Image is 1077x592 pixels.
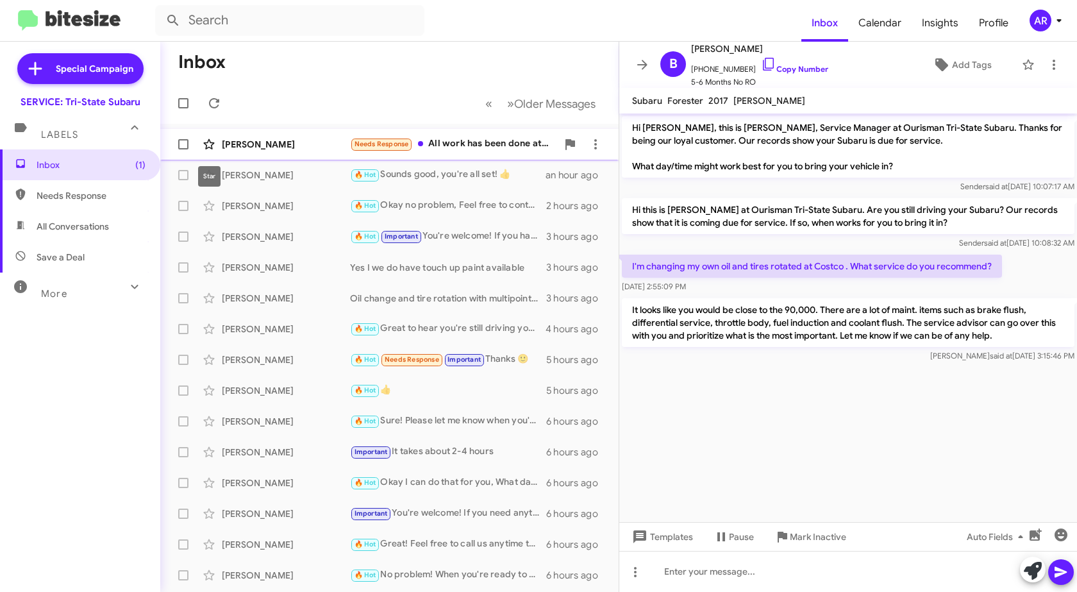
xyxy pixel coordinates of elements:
[546,446,608,459] div: 6 hours ago
[222,446,350,459] div: [PERSON_NAME]
[222,138,350,151] div: [PERSON_NAME]
[761,64,828,74] a: Copy Number
[41,129,78,140] span: Labels
[848,4,912,42] a: Calendar
[632,95,662,106] span: Subaru
[669,54,678,74] span: B
[222,353,350,366] div: [PERSON_NAME]
[984,238,1006,248] span: said at
[350,229,546,244] div: You're welcome! If you have any other questions or need further assistance, feel free to ask. See...
[350,352,546,367] div: Thanks 🙂
[385,232,418,241] span: Important
[355,386,376,394] span: 🔥 Hot
[350,414,546,428] div: Sure! Please let me know when you're ready, and I can help you schedule that appointment.
[622,298,1074,347] p: It looks like you would be close to the 90,000. There are a lot of maint. items such as brake flu...
[514,97,596,111] span: Older Messages
[967,525,1028,548] span: Auto Fields
[355,478,376,487] span: 🔥 Hot
[546,292,608,305] div: 3 hours ago
[355,417,376,425] span: 🔥 Hot
[801,4,848,42] a: Inbox
[17,53,144,84] a: Special Campaign
[985,182,1008,191] span: said at
[355,325,376,333] span: 🔥 Hot
[790,525,846,548] span: Mark Inactive
[222,384,350,397] div: [PERSON_NAME]
[355,232,376,241] span: 🔥 Hot
[546,169,608,182] div: an hour ago
[952,53,992,76] span: Add Tags
[546,353,608,366] div: 5 hours ago
[222,169,350,182] div: [PERSON_NAME]
[912,4,969,42] a: Insights
[350,444,546,459] div: It takes about 2-4 hours
[546,230,608,243] div: 3 hours ago
[622,198,1074,234] p: Hi this is [PERSON_NAME] at Ourisman Tri-State Subaru. Are you still driving your Subaru? Our rec...
[546,538,608,551] div: 6 hours ago
[222,477,350,489] div: [PERSON_NAME]
[222,415,350,428] div: [PERSON_NAME]
[355,171,376,179] span: 🔥 Hot
[350,475,546,490] div: Okay I can do that for you, What day would you like to bring your vehicle in ?
[41,288,67,300] span: More
[703,525,764,548] button: Pause
[691,76,828,89] span: 5-6 Months No RO
[485,96,492,112] span: «
[630,525,693,548] span: Templates
[350,383,546,398] div: 👍
[1019,10,1063,31] button: AR
[222,199,350,212] div: [PERSON_NAME]
[622,116,1074,178] p: Hi [PERSON_NAME], this is [PERSON_NAME], Service Manager at Ourisman Tri-State Subaru. Thanks for...
[135,158,146,171] span: (1)
[222,230,350,243] div: [PERSON_NAME]
[930,351,1074,360] span: [PERSON_NAME] [DATE] 3:15:46 PM
[222,323,350,335] div: [PERSON_NAME]
[155,5,424,36] input: Search
[691,41,828,56] span: [PERSON_NAME]
[350,506,546,521] div: You're welcome! If you need anything else before your appointment, feel free to ask.
[622,282,686,291] span: [DATE] 2:55:09 PM
[350,167,546,182] div: Sounds good, you're all set! 👍
[355,448,388,456] span: Important
[56,62,133,75] span: Special Campaign
[355,201,376,210] span: 🔥 Hot
[21,96,140,108] div: SERVICE: Tri-State Subaru
[546,384,608,397] div: 5 hours ago
[907,53,1015,76] button: Add Tags
[960,182,1074,191] span: Sender [DATE] 10:07:17 AM
[499,90,603,117] button: Next
[355,509,388,518] span: Important
[708,95,728,106] span: 2017
[222,261,350,274] div: [PERSON_NAME]
[546,507,608,520] div: 6 hours ago
[546,199,608,212] div: 2 hours ago
[37,220,109,233] span: All Conversations
[990,351,1012,360] span: said at
[478,90,500,117] button: Previous
[546,477,608,489] div: 6 hours ago
[959,238,1074,248] span: Sender [DATE] 10:08:32 AM
[350,321,546,336] div: Great to hear you're still driving your Subaru! Let me know when you're ready to book your appoin...
[969,4,1019,42] a: Profile
[385,355,439,364] span: Needs Response
[198,166,221,187] div: Star
[507,96,514,112] span: »
[1030,10,1051,31] div: AR
[447,355,481,364] span: Important
[350,568,546,582] div: No problem! When you're ready to schedule an appointment for your new car, just let us know. We'r...
[350,198,546,213] div: Okay no problem, Feel free to contact us whenever you're ready to schedule for service. We're her...
[733,95,805,106] span: [PERSON_NAME]
[222,538,350,551] div: [PERSON_NAME]
[546,261,608,274] div: 3 hours ago
[622,255,1002,278] p: I'm changing my own oil and tires rotated at Costco . What service do you recommend?
[355,540,376,548] span: 🔥 Hot
[355,571,376,579] span: 🔥 Hot
[355,355,376,364] span: 🔥 Hot
[355,140,409,148] span: Needs Response
[619,525,703,548] button: Templates
[956,525,1039,548] button: Auto Fields
[37,158,146,171] span: Inbox
[350,261,546,274] div: Yes I we do have touch up paint available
